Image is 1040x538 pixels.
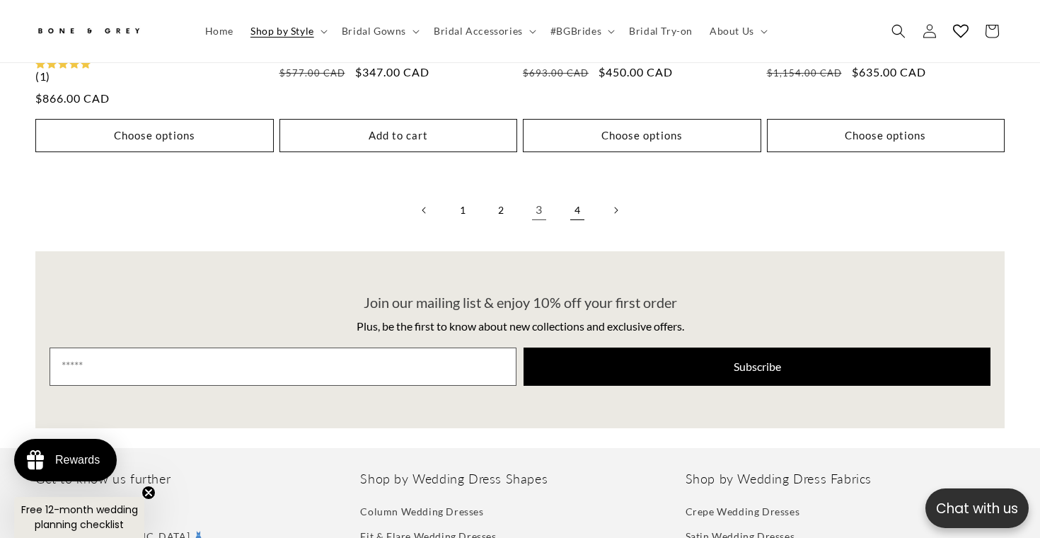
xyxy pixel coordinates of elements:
[925,498,1029,519] p: Chat with us
[14,497,144,538] div: Free 12-month wedding planning checklistClose teaser
[35,20,141,43] img: Bone and Grey Bridal
[333,16,425,46] summary: Bridal Gowns
[600,195,631,226] a: Next page
[242,16,333,46] summary: Shop by Style
[562,195,593,226] a: Page 4
[279,119,518,152] button: Add to cart
[686,503,800,524] a: Crepe Wedding Dresses
[55,454,100,467] div: Rewards
[447,195,478,226] a: Page 1
[524,195,555,226] a: Page 3
[35,471,354,487] h2: Get to know us further
[364,294,677,311] span: Join our mailing list & enjoy 10% off your first order
[425,16,542,46] summary: Bridal Accessories
[357,319,684,333] span: Plus, be the first to know about new collections and exclusive offers.
[710,25,754,38] span: About Us
[485,195,516,226] a: Page 2
[767,119,1005,152] button: Choose options
[542,16,620,46] summary: #BGBrides
[629,25,693,38] span: Bridal Try-on
[141,486,156,500] button: Close teaser
[360,471,679,487] h2: Shop by Wedding Dress Shapes
[409,195,440,226] a: Previous page
[250,25,314,38] span: Shop by Style
[197,16,242,46] a: Home
[35,195,1005,226] nav: Pagination
[342,25,406,38] span: Bridal Gowns
[620,16,701,46] a: Bridal Try-on
[701,16,773,46] summary: About Us
[50,348,516,386] input: Email
[360,503,483,524] a: Column Wedding Dresses
[434,25,523,38] span: Bridal Accessories
[30,14,183,48] a: Bone and Grey Bridal
[925,488,1029,528] button: Open chatbox
[21,503,138,532] span: Free 12-month wedding planning checklist
[686,471,1005,487] h2: Shop by Wedding Dress Fabrics
[35,119,274,152] button: Choose options
[883,16,914,47] summary: Search
[550,25,601,38] span: #BGBrides
[523,119,761,152] button: Choose options
[524,348,990,386] button: Subscribe
[205,25,233,38] span: Home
